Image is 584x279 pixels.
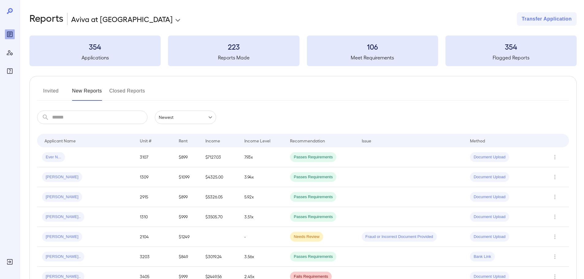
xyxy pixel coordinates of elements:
[42,254,84,260] span: [PERSON_NAME]..
[200,207,239,227] td: $3505.70
[517,12,577,26] button: Transfer Application
[550,252,560,262] button: Row Actions
[239,147,285,167] td: 7.93x
[239,247,285,267] td: 3.56x
[174,227,200,247] td: $1249
[200,187,239,207] td: $5326.05
[470,214,509,220] span: Document Upload
[155,111,216,124] div: Newest
[239,227,285,247] td: -
[290,194,336,200] span: Passes Requirements
[135,167,174,187] td: 1309
[239,207,285,227] td: 3.51x
[445,42,577,51] h3: 354
[470,194,509,200] span: Document Upload
[29,36,577,66] summary: 354Applications223Reports Made106Meet Requirements354Flagged Reports
[550,212,560,222] button: Row Actions
[200,167,239,187] td: $4325.00
[550,192,560,202] button: Row Actions
[550,172,560,182] button: Row Actions
[200,247,239,267] td: $3019.24
[135,227,174,247] td: 2104
[200,147,239,167] td: $7127.03
[174,147,200,167] td: $899
[470,137,485,144] div: Method
[290,154,336,160] span: Passes Requirements
[470,234,509,240] span: Document Upload
[362,234,437,240] span: Fraud or Incorrect Document Provided
[168,42,299,51] h3: 223
[307,42,438,51] h3: 106
[550,232,560,242] button: Row Actions
[290,234,323,240] span: Needs Review
[174,187,200,207] td: $899
[290,137,325,144] div: Recommendation
[290,214,336,220] span: Passes Requirements
[135,247,174,267] td: 3203
[42,214,84,220] span: [PERSON_NAME]..
[135,187,174,207] td: 2915
[470,174,509,180] span: Document Upload
[29,54,161,61] h5: Applications
[362,137,372,144] div: Issue
[470,254,495,260] span: Bank Link
[29,12,63,26] h2: Reports
[174,247,200,267] td: $849
[5,257,15,267] div: Log Out
[550,152,560,162] button: Row Actions
[44,137,76,144] div: Applicant Name
[29,42,161,51] h3: 354
[239,187,285,207] td: 5.92x
[72,86,102,101] button: New Reports
[135,147,174,167] td: 3107
[174,167,200,187] td: $1099
[445,54,577,61] h5: Flagged Reports
[140,137,151,144] div: Unit #
[290,174,336,180] span: Passes Requirements
[42,154,65,160] span: Ever N...
[71,14,173,24] p: Aviva at [GEOGRAPHIC_DATA]
[5,48,15,58] div: Manage Users
[42,234,82,240] span: [PERSON_NAME]
[42,194,82,200] span: [PERSON_NAME]
[205,137,220,144] div: Income
[174,207,200,227] td: $999
[179,137,189,144] div: Rent
[5,66,15,76] div: FAQ
[290,254,336,260] span: Passes Requirements
[239,167,285,187] td: 3.94x
[135,207,174,227] td: 1310
[244,137,270,144] div: Income Level
[37,86,65,101] button: Invited
[307,54,438,61] h5: Meet Requirements
[42,174,82,180] span: [PERSON_NAME]
[470,154,509,160] span: Document Upload
[168,54,299,61] h5: Reports Made
[5,29,15,39] div: Reports
[109,86,145,101] button: Closed Reports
